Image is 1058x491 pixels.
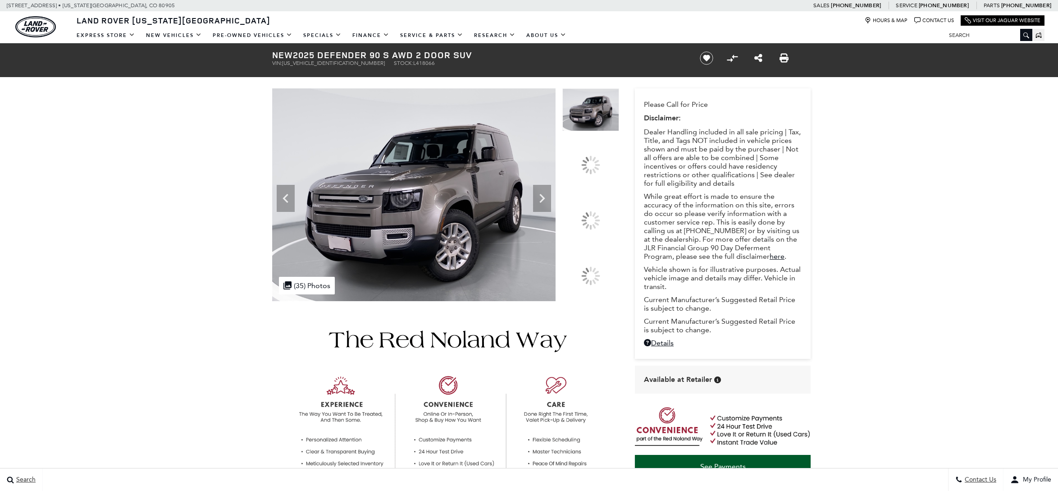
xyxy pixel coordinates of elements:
[700,462,746,471] span: See Payments
[71,28,572,43] nav: Main Navigation
[71,15,276,26] a: Land Rover [US_STATE][GEOGRAPHIC_DATA]
[725,51,739,65] button: Compare vehicle
[962,476,996,484] span: Contact Us
[965,17,1040,24] a: Visit Our Jaguar Website
[831,2,881,9] a: [PHONE_NUMBER]
[780,53,789,64] a: Print this New 2025 Defender 90 S AWD 2 Door SUV
[644,317,802,334] p: Current Manufacturer’s Suggested Retail Price is subject to change.
[272,49,293,61] strong: New
[770,252,784,261] a: here
[644,339,802,347] a: Details
[942,30,1032,41] input: Search
[984,2,1000,9] span: Parts
[413,60,435,66] span: L418066
[644,128,802,188] p: Dealer Handling included in all sale pricing | Tax, Title, and Tags NOT included in vehicle price...
[141,28,207,43] a: New Vehicles
[644,375,712,385] span: Available at Retailer
[714,376,721,383] div: Vehicle is in stock and ready for immediate delivery. Due to demand, availability is subject to c...
[914,17,954,24] a: Contact Us
[207,28,298,43] a: Pre-Owned Vehicles
[1019,476,1051,484] span: My Profile
[1001,2,1051,9] a: [PHONE_NUMBER]
[919,2,969,9] a: [PHONE_NUMBER]
[282,60,385,66] span: [US_VEHICLE_IDENTIFICATION_NUMBER]
[635,455,811,478] a: See Payments
[644,113,681,123] strong: Disclaimer:
[272,88,556,301] img: New 2025 Silicon Silver Land Rover S image 1
[813,2,830,9] span: Sales
[71,28,141,43] a: EXPRESS STORE
[469,28,521,43] a: Research
[298,28,347,43] a: Specials
[562,88,619,131] img: New 2025 Silicon Silver Land Rover S image 1
[272,60,282,66] span: VIN:
[1003,468,1058,491] button: user-profile-menu
[272,50,684,60] h1: 2025 Defender 90 S AWD 2 Door SUV
[77,15,270,26] span: Land Rover [US_STATE][GEOGRAPHIC_DATA]
[347,28,395,43] a: Finance
[15,16,56,37] img: Land Rover
[865,17,908,24] a: Hours & Map
[644,265,802,291] p: Vehicle shown is for illustrative purposes. Actual vehicle image and details may differ. Vehicle ...
[644,100,802,109] p: Please Call for Price
[394,60,413,66] span: Stock:
[15,16,56,37] a: land-rover
[644,295,802,312] p: Current Manufacturer’s Suggested Retail Price is subject to change.
[754,53,762,64] a: Share this New 2025 Defender 90 S AWD 2 Door SUV
[644,192,802,261] p: While great effort is made to ensure the accuracy of the information on this site, errors do occu...
[395,28,469,43] a: Service & Parts
[521,28,572,43] a: About Us
[7,2,175,9] a: [STREET_ADDRESS] • [US_STATE][GEOGRAPHIC_DATA], CO 80905
[279,277,335,294] div: (35) Photos
[896,2,917,9] span: Service
[697,51,716,65] button: Save vehicle
[14,476,36,484] span: Search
